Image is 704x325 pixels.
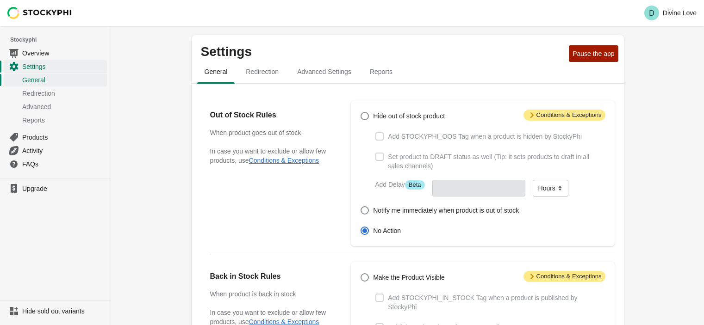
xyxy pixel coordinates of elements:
button: Advanced settings [288,60,361,84]
span: Overview [22,49,105,58]
span: Notify me immediately when product is out of stock [373,206,519,215]
a: Hide sold out variants [4,305,107,318]
a: Upgrade [4,182,107,195]
p: Settings [201,44,566,59]
h3: When product goes out of stock [210,128,333,137]
span: Products [22,133,105,142]
span: No Action [373,226,401,235]
a: Products [4,130,107,144]
button: general [195,60,237,84]
a: Reports [4,113,107,127]
span: Avatar with initials D [644,6,659,20]
span: Advanced [22,102,105,111]
label: Add Delay [375,180,424,190]
span: FAQs [22,159,105,169]
span: Advanced Settings [290,63,359,80]
span: Redirection [22,89,105,98]
h2: Out of Stock Rules [210,110,333,121]
a: Settings [4,60,107,73]
button: reports [361,60,402,84]
p: In case you want to exclude or allow few products, use [210,147,333,165]
span: Hide out of stock product [373,111,445,121]
h2: Back in Stock Rules [210,271,333,282]
span: Stockyphi [10,35,111,44]
span: Conditions & Exceptions [523,110,605,121]
button: redirection [237,60,288,84]
a: Overview [4,46,107,60]
span: Reports [22,116,105,125]
span: General [22,75,105,85]
a: Activity [4,144,107,157]
span: Make the Product Visible [373,273,445,282]
span: Add STOCKYPHI_OOS Tag when a product is hidden by StockyPhi [388,132,582,141]
img: Stockyphi [7,7,72,19]
a: Redirection [4,86,107,100]
a: Advanced [4,100,107,113]
span: Redirection [238,63,286,80]
span: Settings [22,62,105,71]
span: Reports [362,63,400,80]
span: Beta [405,180,425,190]
button: Conditions & Exceptions [249,157,319,164]
span: Upgrade [22,184,105,193]
text: D [649,9,654,17]
a: FAQs [4,157,107,171]
button: Avatar with initials DDivine Love [641,4,700,22]
button: Pause the app [569,45,618,62]
a: General [4,73,107,86]
p: Divine Love [663,9,697,17]
span: Pause the app [573,50,614,57]
span: Activity [22,146,105,155]
span: General [197,63,235,80]
h3: When product is back in stock [210,289,333,299]
span: Hide sold out variants [22,307,105,316]
span: Add STOCKYPHI_IN_STOCK Tag when a product is published by StockyPhi [388,293,605,312]
span: Set product to DRAFT status as well (Tip: it sets products to draft in all sales channels) [388,152,605,171]
span: Conditions & Exceptions [523,271,605,282]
